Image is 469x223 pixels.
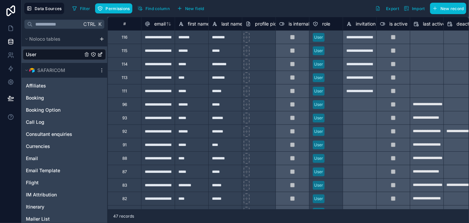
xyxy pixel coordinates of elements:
div: User [314,142,323,148]
div: User [314,182,323,188]
div: 115 [122,48,127,53]
div: User [314,128,323,135]
div: 116 [122,35,127,40]
div: User [314,115,323,121]
span: role [322,21,330,27]
span: last name [221,21,243,27]
span: Find column [145,6,170,11]
div: User [314,169,323,175]
div: User [314,34,323,40]
div: 111 [122,88,127,94]
div: User [314,88,323,94]
span: New field [185,6,204,11]
span: New record [440,6,464,11]
span: Permissions [105,6,130,11]
button: Find column [135,3,172,13]
div: 93 [122,115,127,121]
div: User [314,61,323,67]
span: profile picture [255,21,286,27]
span: invitation token [356,21,389,27]
span: Filter [80,6,90,11]
div: 83 [122,183,127,188]
button: New record [430,3,466,14]
button: Filter [70,3,93,13]
a: Permissions [95,3,135,13]
div: 91 [123,142,127,148]
button: Import [401,3,427,14]
div: User [314,209,323,215]
button: New field [175,3,207,13]
span: K [97,22,102,27]
span: Ctrl [83,20,96,28]
div: 82 [122,196,127,201]
span: email [154,21,166,27]
div: User [314,48,323,54]
div: User [314,75,323,81]
span: last active at [423,21,451,27]
span: Export [386,6,399,11]
span: first name [188,21,210,27]
div: 96 [122,102,127,107]
button: Data Sources [24,3,64,14]
div: 113 [122,75,127,80]
span: Import [412,6,425,11]
button: Permissions [95,3,132,13]
span: Data Sources [35,6,62,11]
div: 114 [122,62,128,67]
span: is active [389,21,408,27]
div: 88 [122,156,127,161]
div: 92 [122,129,127,134]
a: New record [427,3,466,14]
div: # [113,21,136,26]
div: 87 [122,169,127,175]
div: User [314,102,323,108]
span: 47 records [113,214,134,219]
button: Export [373,3,401,14]
span: is internal [289,21,309,27]
div: User [314,196,323,202]
div: User [314,155,323,161]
